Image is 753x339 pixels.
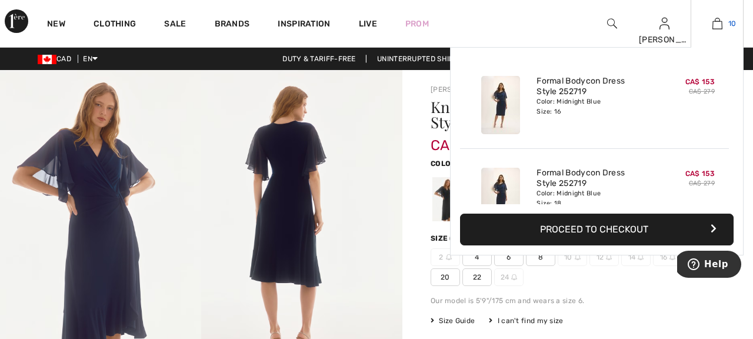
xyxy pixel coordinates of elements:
[164,19,186,31] a: Sale
[537,168,652,189] a: Formal Bodycon Dress Style 252719
[511,274,517,280] img: ring-m.svg
[462,248,492,266] span: 4
[589,248,619,266] span: 12
[621,248,651,266] span: 14
[575,254,581,260] img: ring-m.svg
[689,180,715,187] s: CA$ 279
[359,18,377,30] a: Live
[639,34,691,46] div: [PERSON_NAME]
[432,177,463,221] div: Black
[494,268,524,286] span: 24
[689,88,715,95] s: CA$ 279
[405,18,429,30] a: Prom
[728,18,737,29] span: 10
[38,55,76,63] span: CAD
[94,19,136,31] a: Clothing
[606,254,612,260] img: ring-m.svg
[537,97,652,116] div: Color: Midnight Blue Size: 16
[431,99,676,130] h1: Knee-length Wrap Dress Style 251706
[537,76,652,97] a: Formal Bodycon Dress Style 252719
[431,248,460,266] span: 2
[638,254,644,260] img: ring-m.svg
[38,55,56,64] img: Canadian Dollar
[481,168,520,226] img: Formal Bodycon Dress Style 252719
[691,16,743,31] a: 10
[5,9,28,33] img: 1ère Avenue
[659,18,669,29] a: Sign In
[494,248,524,266] span: 6
[431,85,489,94] a: [PERSON_NAME]
[659,16,669,31] img: My Info
[431,125,485,154] span: CA$ 153
[431,159,458,168] span: Color:
[669,254,675,260] img: ring-m.svg
[215,19,250,31] a: Brands
[653,248,682,266] span: 16
[712,16,722,31] img: My Bag
[481,76,520,134] img: Formal Bodycon Dress Style 252719
[83,55,98,63] span: EN
[537,189,652,208] div: Color: Midnight Blue Size: 18
[431,315,475,326] span: Size Guide
[431,268,460,286] span: 20
[677,251,741,280] iframe: Opens a widget where you can find more information
[431,233,627,244] div: Size ([GEOGRAPHIC_DATA]/[GEOGRAPHIC_DATA]):
[446,254,452,260] img: ring-m.svg
[460,214,734,245] button: Proceed to Checkout
[462,268,492,286] span: 22
[278,19,330,31] span: Inspiration
[685,78,715,86] span: CA$ 153
[685,169,715,178] span: CA$ 153
[526,248,555,266] span: 8
[558,248,587,266] span: 10
[431,295,725,306] div: Our model is 5'9"/175 cm and wears a size 6.
[607,16,617,31] img: search the website
[489,315,563,326] div: I can't find my size
[47,19,65,31] a: New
